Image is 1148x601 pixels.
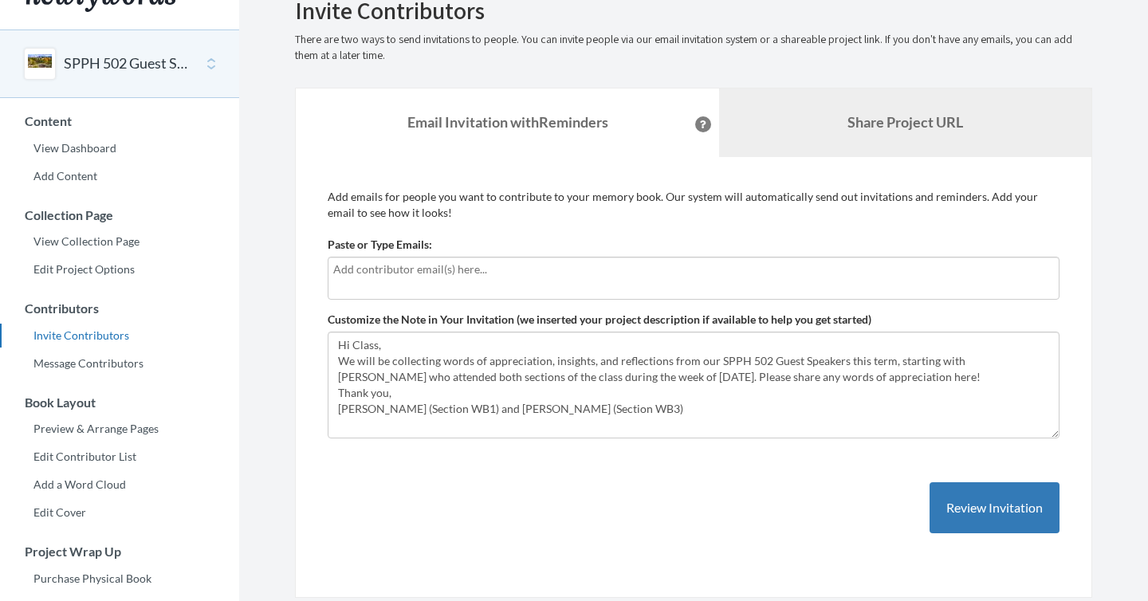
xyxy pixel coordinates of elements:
[1,114,239,128] h3: Content
[33,11,91,26] span: Support
[1,301,239,316] h3: Contributors
[64,53,193,74] button: SPPH 502 Guest Speakers
[328,237,432,253] label: Paste or Type Emails:
[328,332,1060,438] textarea: Hi Class, We will be collecting words of appreciation, insights, and reflections from our SPPH 50...
[847,113,963,131] b: Share Project URL
[328,189,1060,221] p: Add emails for people you want to contribute to your memory book. Our system will automatically s...
[1,544,239,559] h3: Project Wrap Up
[328,312,871,328] label: Customize the Note in Your Invitation (we inserted your project description if available to help ...
[1,208,239,222] h3: Collection Page
[407,113,608,131] strong: Email Invitation with Reminders
[295,32,1092,64] p: There are two ways to send invitations to people. You can invite people via our email invitation ...
[333,261,1054,278] input: Add contributor email(s) here...
[930,482,1060,534] button: Review Invitation
[1,395,239,410] h3: Book Layout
